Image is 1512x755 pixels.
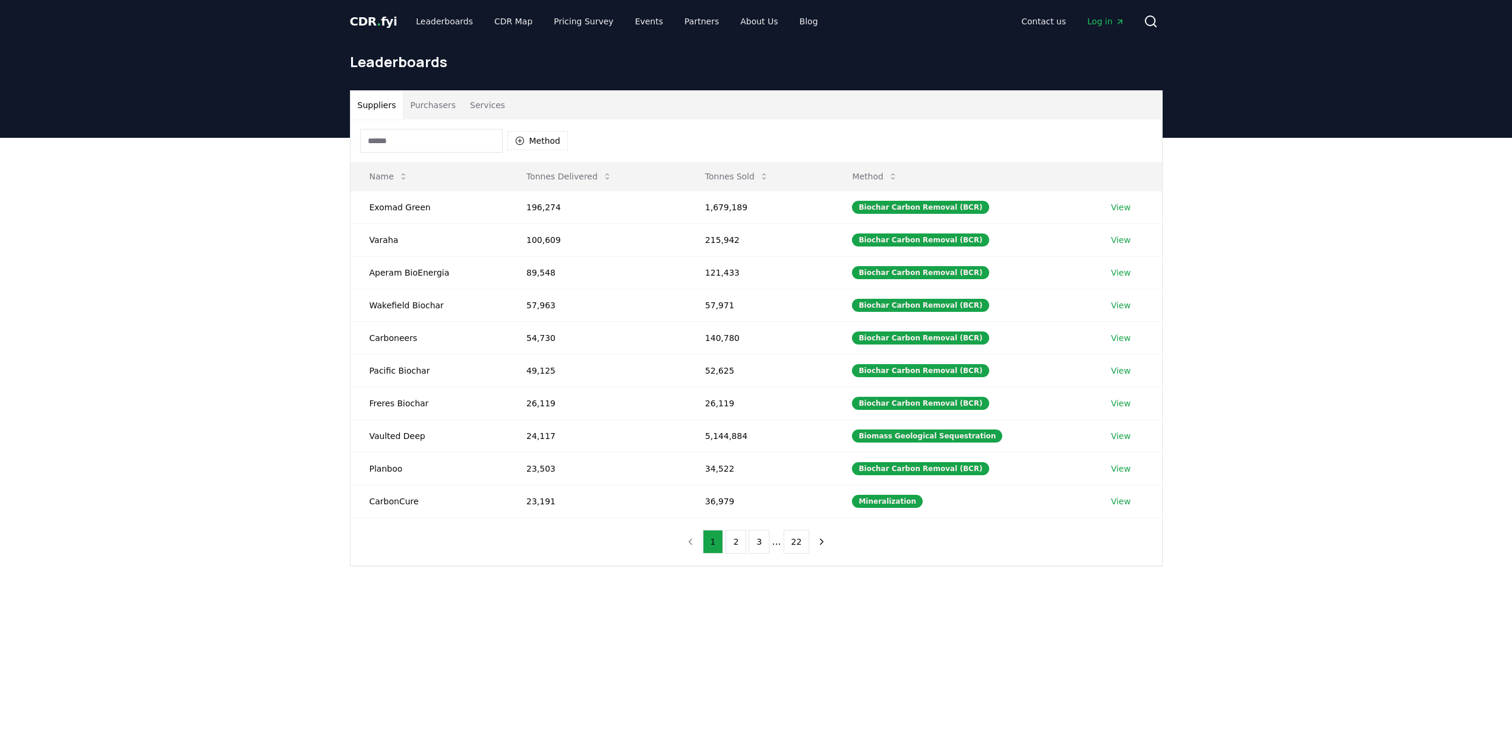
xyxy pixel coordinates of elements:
a: Pricing Survey [544,11,623,32]
a: View [1111,365,1131,377]
button: Suppliers [351,91,403,119]
td: 5,144,884 [686,419,834,452]
td: 49,125 [507,354,686,387]
a: CDR.fyi [350,13,397,30]
a: View [1111,234,1131,246]
td: 1,679,189 [686,191,834,223]
div: Biochar Carbon Removal (BCR) [852,397,989,410]
button: Tonnes Delivered [517,165,621,188]
td: 36,979 [686,485,834,517]
td: Carboneers [351,321,507,354]
a: Leaderboards [406,11,482,32]
nav: Main [406,11,827,32]
button: next page [812,530,832,554]
button: 2 [725,530,746,554]
td: 215,942 [686,223,834,256]
button: Name [360,165,418,188]
div: Mineralization [852,495,923,508]
span: Log in [1087,15,1124,27]
a: View [1111,397,1131,409]
td: 52,625 [686,354,834,387]
td: CarbonCure [351,485,507,517]
h1: Leaderboards [350,52,1163,71]
div: Biochar Carbon Removal (BCR) [852,233,989,247]
td: Vaulted Deep [351,419,507,452]
a: View [1111,267,1131,279]
div: Biochar Carbon Removal (BCR) [852,201,989,214]
a: Blog [790,11,828,32]
div: Biochar Carbon Removal (BCR) [852,364,989,377]
td: 121,433 [686,256,834,289]
a: View [1111,299,1131,311]
nav: Main [1012,11,1134,32]
span: . [377,14,381,29]
td: Pacific Biochar [351,354,507,387]
td: Freres Biochar [351,387,507,419]
td: 23,191 [507,485,686,517]
li: ... [772,535,781,549]
td: 57,963 [507,289,686,321]
td: 57,971 [686,289,834,321]
a: Contact us [1012,11,1075,32]
td: Wakefield Biochar [351,289,507,321]
td: Varaha [351,223,507,256]
span: CDR fyi [350,14,397,29]
a: View [1111,430,1131,442]
td: 89,548 [507,256,686,289]
a: Log in [1078,11,1134,32]
a: CDR Map [485,11,542,32]
button: 3 [749,530,769,554]
td: 23,503 [507,452,686,485]
div: Biochar Carbon Removal (BCR) [852,331,989,345]
td: Planboo [351,452,507,485]
a: View [1111,332,1131,344]
button: Tonnes Sold [696,165,778,188]
td: 34,522 [686,452,834,485]
td: 54,730 [507,321,686,354]
div: Biochar Carbon Removal (BCR) [852,462,989,475]
td: 26,119 [686,387,834,419]
td: 100,609 [507,223,686,256]
button: Method [507,131,569,150]
a: View [1111,463,1131,475]
button: Method [842,165,907,188]
td: Aperam BioEnergia [351,256,507,289]
a: View [1111,495,1131,507]
td: 140,780 [686,321,834,354]
a: Partners [675,11,728,32]
td: 24,117 [507,419,686,452]
button: 22 [784,530,810,554]
div: Biomass Geological Sequestration [852,429,1002,443]
a: View [1111,201,1131,213]
td: 196,274 [507,191,686,223]
a: About Us [731,11,787,32]
a: Events [626,11,673,32]
button: 1 [703,530,724,554]
button: Purchasers [403,91,463,119]
div: Biochar Carbon Removal (BCR) [852,266,989,279]
button: Services [463,91,512,119]
div: Biochar Carbon Removal (BCR) [852,299,989,312]
td: 26,119 [507,387,686,419]
td: Exomad Green [351,191,507,223]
